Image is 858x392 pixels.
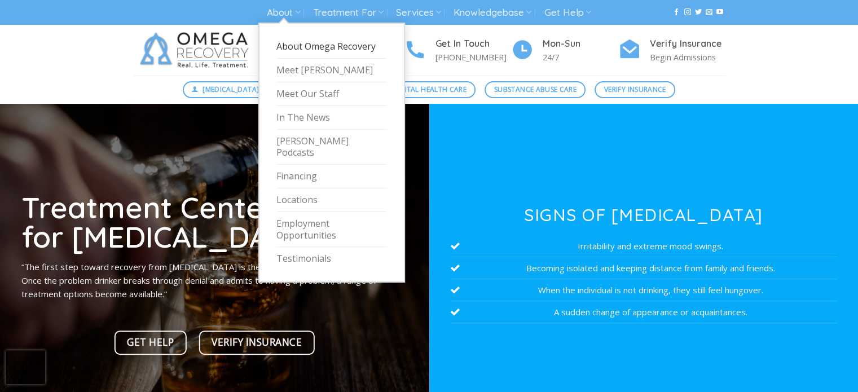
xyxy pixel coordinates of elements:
a: Testimonials [276,247,387,270]
a: About Omega Recovery [276,35,387,59]
li: A sudden change of appearance or acquaintances. [451,301,837,323]
span: Verify Insurance [604,84,666,95]
a: About [267,2,300,23]
li: Becoming isolated and keeping distance from family and friends. [451,257,837,279]
a: Services [396,2,441,23]
a: Mental Health Care [382,81,476,98]
a: Follow on YouTube [716,8,723,16]
a: Follow on Twitter [695,8,702,16]
a: In The News [276,106,387,130]
h1: Treatment Center for [MEDICAL_DATA] [21,192,407,252]
a: Employment Opportunities [276,212,387,248]
h4: Get In Touch [435,37,511,51]
li: When the individual is not drinking, they still feel hungover. [451,279,837,301]
img: Omega Recovery [133,25,260,76]
a: Treatment For [313,2,384,23]
p: 24/7 [543,51,618,64]
p: Begin Admissions [650,51,725,64]
a: Get Help [544,2,591,23]
iframe: reCAPTCHA [6,350,45,384]
p: [PHONE_NUMBER] [435,51,511,64]
a: Get Help [115,331,187,355]
span: Mental Health Care [392,84,467,95]
a: Verify Insurance [595,81,675,98]
a: Meet [PERSON_NAME] [276,59,387,82]
h4: Verify Insurance [650,37,725,51]
a: Knowledgebase [454,2,531,23]
li: Irritability and extreme mood swings. [451,235,837,257]
a: Send us an email [706,8,712,16]
a: Substance Abuse Care [485,81,586,98]
h3: Signs of [MEDICAL_DATA] [451,206,837,223]
span: Get Help [127,334,174,350]
a: Locations [276,188,387,212]
a: Verify Insurance [199,331,315,355]
a: Verify Insurance Begin Admissions [618,37,725,64]
a: Financing [276,165,387,188]
a: Follow on Facebook [673,8,680,16]
a: [MEDICAL_DATA] [183,81,269,98]
p: “The first step toward recovery from [MEDICAL_DATA] is the recognition that a problem exists. Onc... [21,260,407,301]
a: Get In Touch [PHONE_NUMBER] [404,37,511,64]
a: Meet Our Staff [276,82,387,106]
h4: Mon-Sun [543,37,618,51]
span: Verify Insurance [212,334,302,350]
a: [PERSON_NAME] Podcasts [276,130,387,165]
span: Substance Abuse Care [494,84,577,95]
a: Follow on Instagram [684,8,690,16]
span: [MEDICAL_DATA] [203,84,259,95]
